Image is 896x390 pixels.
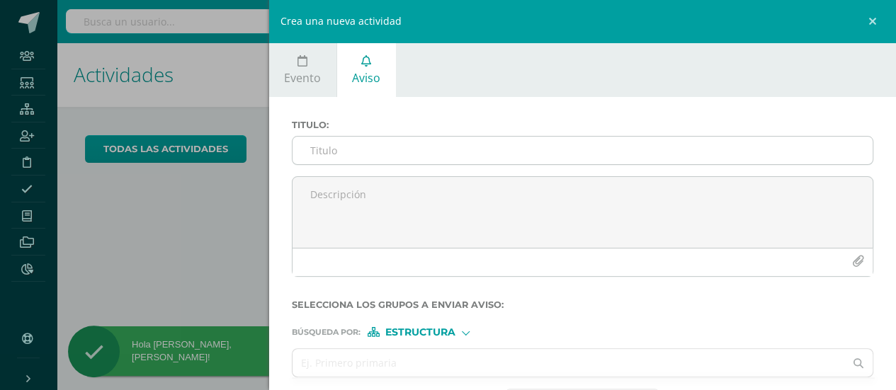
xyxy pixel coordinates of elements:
[269,42,336,97] a: Evento
[292,120,874,130] label: Titulo :
[292,299,874,310] label: Selecciona los grupos a enviar aviso :
[368,327,474,337] div: [object Object]
[337,42,396,97] a: Aviso
[284,70,321,86] span: Evento
[293,349,845,377] input: Ej. Primero primaria
[292,328,361,336] span: Búsqueda por :
[352,70,380,86] span: Aviso
[385,328,455,336] span: Estructura
[293,137,873,164] input: Titulo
